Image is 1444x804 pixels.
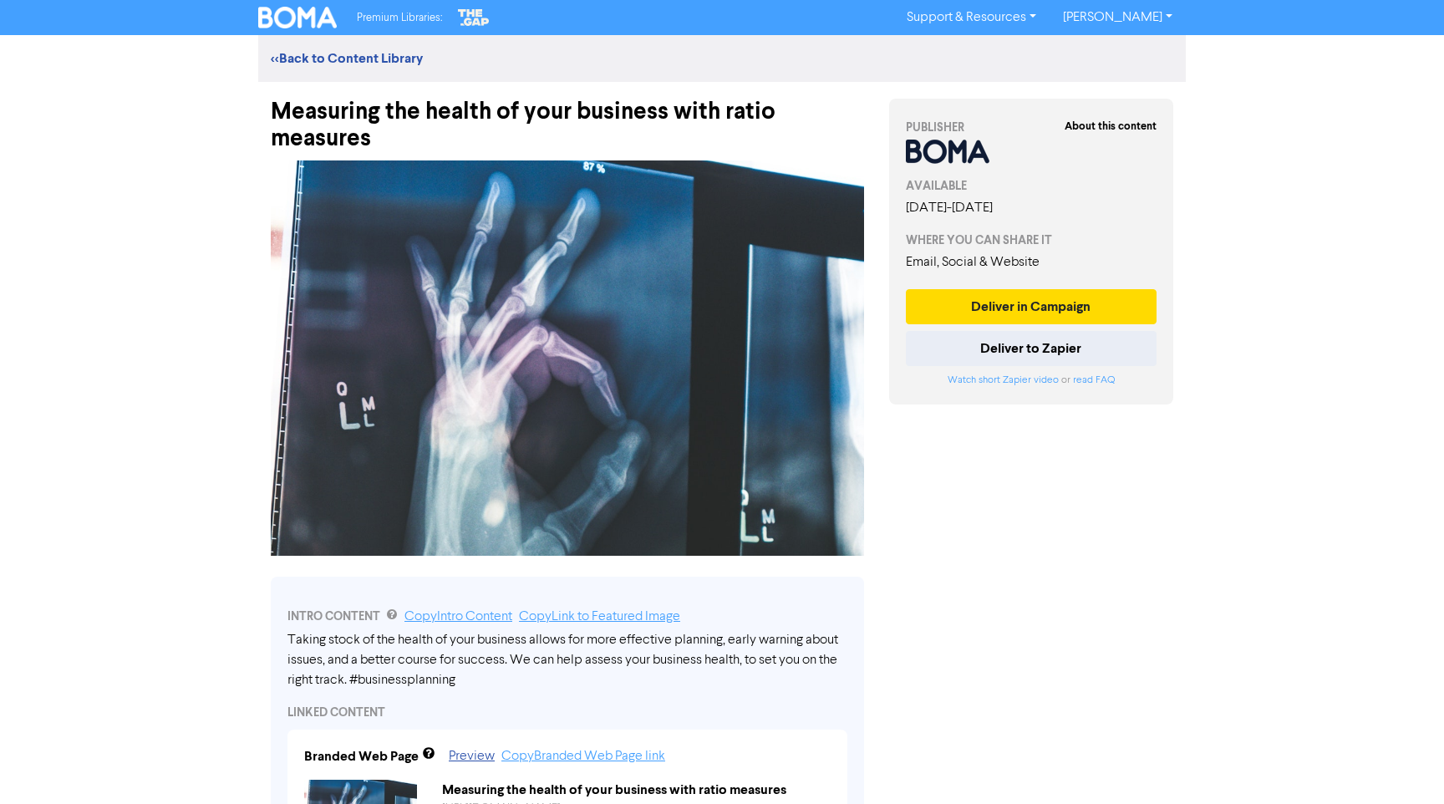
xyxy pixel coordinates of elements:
strong: About this content [1065,120,1157,133]
div: PUBLISHER [906,119,1157,136]
div: INTRO CONTENT [287,607,847,627]
span: Premium Libraries: [357,13,442,23]
button: Deliver to Zapier [906,331,1157,366]
div: Taking stock of the health of your business allows for more effective planning, early warning abo... [287,630,847,690]
a: Copy Intro Content [404,610,512,623]
div: Email, Social & Website [906,252,1157,272]
div: Measuring the health of your business with ratio measures [271,82,864,152]
a: Copy Branded Web Page link [501,750,665,763]
div: [DATE] - [DATE] [906,198,1157,218]
a: [PERSON_NAME] [1050,4,1186,31]
a: read FAQ [1073,375,1115,385]
img: The Gap [455,7,492,28]
div: LINKED CONTENT [287,704,847,721]
div: WHERE YOU CAN SHARE IT [906,232,1157,249]
a: Watch short Zapier video [948,375,1059,385]
div: or [906,373,1157,388]
a: <<Back to Content Library [271,50,423,67]
div: Branded Web Page [304,746,419,766]
a: Preview [449,750,495,763]
iframe: Chat Widget [1360,724,1444,804]
button: Deliver in Campaign [906,289,1157,324]
a: Copy Link to Featured Image [519,610,680,623]
div: AVAILABLE [906,177,1157,195]
a: Support & Resources [893,4,1050,31]
img: BOMA Logo [258,7,337,28]
div: Measuring the health of your business with ratio measures [430,780,843,800]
